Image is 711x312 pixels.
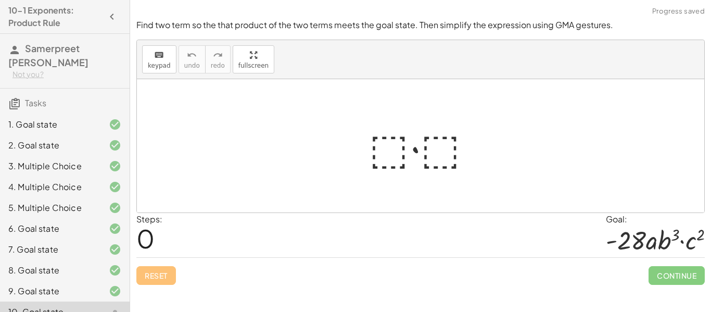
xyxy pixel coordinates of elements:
i: Task finished and correct. [109,118,121,131]
i: Task finished and correct. [109,139,121,152]
span: Progress saved [652,6,705,17]
span: fullscreen [238,62,269,69]
div: Goal: [606,213,705,226]
i: undo [187,49,197,61]
button: undoundo [179,45,206,73]
div: 4. Multiple Choice [8,181,92,193]
span: Tasks [25,97,46,108]
span: redo [211,62,225,69]
button: fullscreen [233,45,274,73]
p: Find two term so the that product of the two terms meets the goal state. Then simplify the expres... [136,19,705,31]
span: 0 [136,222,155,254]
div: 9. Goal state [8,285,92,297]
div: 8. Goal state [8,264,92,277]
i: Task finished and correct. [109,285,121,297]
i: Task finished and correct. [109,181,121,193]
div: 1. Goal state [8,118,92,131]
span: keypad [148,62,171,69]
i: Task finished and correct. [109,222,121,235]
div: 7. Goal state [8,243,92,256]
label: Steps: [136,214,162,224]
i: redo [213,49,223,61]
i: keyboard [154,49,164,61]
button: redoredo [205,45,231,73]
div: 2. Goal state [8,139,92,152]
div: Not you? [12,69,121,80]
i: Task finished and correct. [109,243,121,256]
i: Task finished and correct. [109,202,121,214]
h4: 10-1 Exponents: Product Rule [8,4,103,29]
span: Samerpreet [PERSON_NAME] [8,42,88,68]
span: undo [184,62,200,69]
div: 3. Multiple Choice [8,160,92,172]
div: 6. Goal state [8,222,92,235]
i: Task finished and correct. [109,264,121,277]
i: Task finished and correct. [109,160,121,172]
button: keyboardkeypad [142,45,176,73]
div: 5. Multiple Choice [8,202,92,214]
